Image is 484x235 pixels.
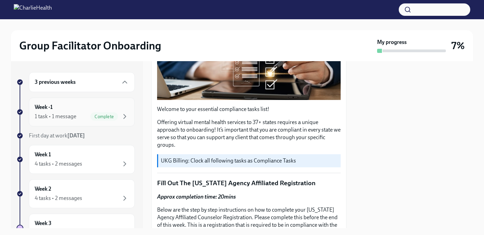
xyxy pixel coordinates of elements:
[157,105,341,113] p: Welcome to your essential compliance tasks list!
[35,185,51,193] h6: Week 2
[35,220,52,227] h6: Week 3
[29,72,135,92] div: 3 previous weeks
[90,114,118,119] span: Complete
[157,193,236,200] strong: Approx completion time: 20mins
[29,132,85,139] span: First day at work
[157,179,341,188] p: Fill Out The [US_STATE] Agency Affiliated Registration
[35,113,76,120] div: 1 task • 1 message
[16,145,135,174] a: Week 14 tasks • 2 messages
[451,40,465,52] h3: 7%
[35,78,76,86] h6: 3 previous weeks
[16,132,135,139] a: First day at work[DATE]
[14,4,52,15] img: CharlieHealth
[16,98,135,126] a: Week -11 task • 1 messageComplete
[16,179,135,208] a: Week 24 tasks • 2 messages
[35,103,53,111] h6: Week -1
[35,194,82,202] div: 4 tasks • 2 messages
[377,38,407,46] strong: My progress
[161,157,338,165] p: UKG Billing: Clock all following tasks as Compliance Tasks
[19,39,161,53] h2: Group Facilitator Onboarding
[35,151,51,158] h6: Week 1
[67,132,85,139] strong: [DATE]
[35,160,82,168] div: 4 tasks • 2 messages
[157,119,341,149] p: Offering virtual mental health services to 37+ states requires a unique approach to onboarding! I...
